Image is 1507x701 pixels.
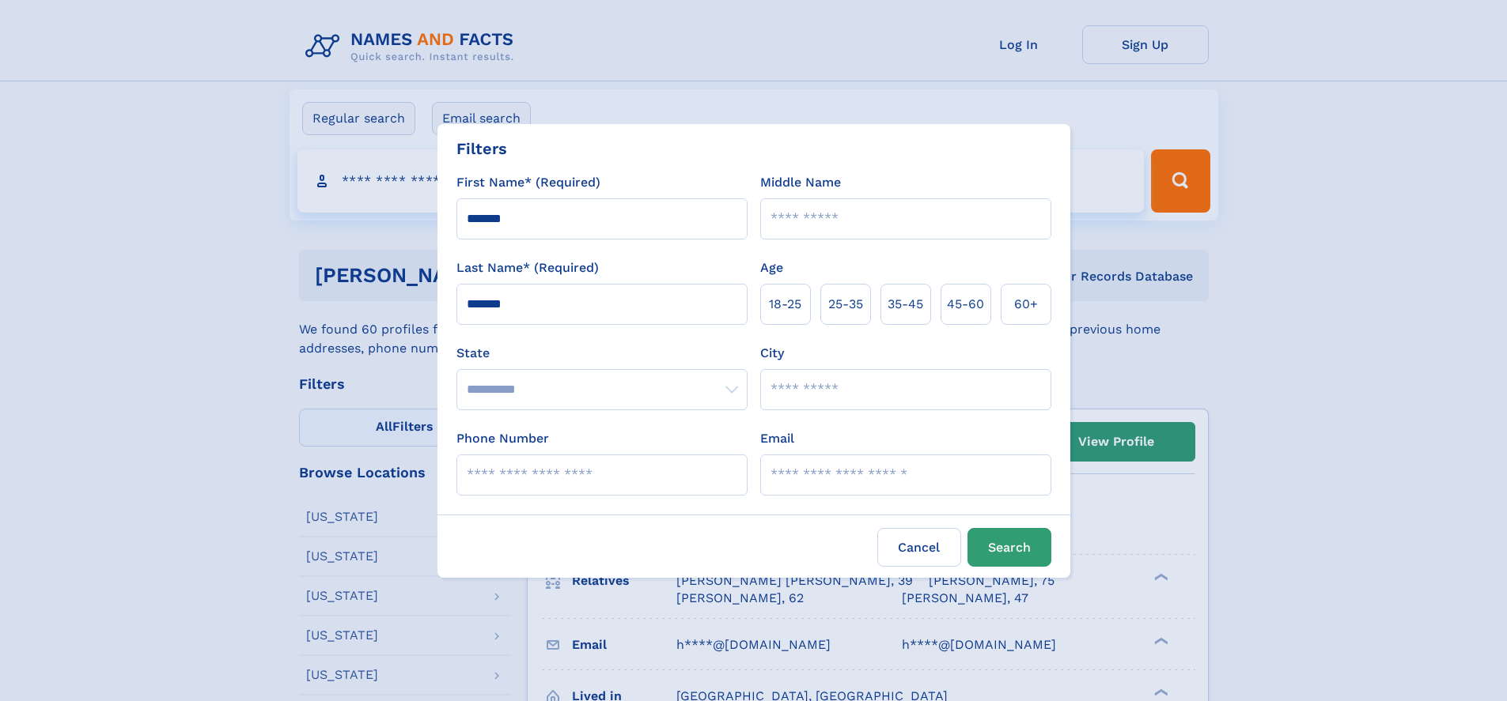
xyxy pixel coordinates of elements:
span: 60+ [1014,295,1038,314]
div: Filters [456,137,507,160]
span: 45‑60 [947,295,984,314]
span: 18‑25 [769,295,801,314]
button: Search [967,528,1051,567]
label: Last Name* (Required) [456,258,599,277]
label: State [456,344,748,363]
label: Middle Name [760,173,841,192]
label: First Name* (Required) [456,173,600,192]
label: Email [760,429,794,448]
label: Age [760,258,783,277]
label: City [760,344,784,363]
span: 25‑35 [828,295,863,314]
label: Cancel [877,528,961,567]
span: 35‑45 [888,295,923,314]
label: Phone Number [456,429,549,448]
